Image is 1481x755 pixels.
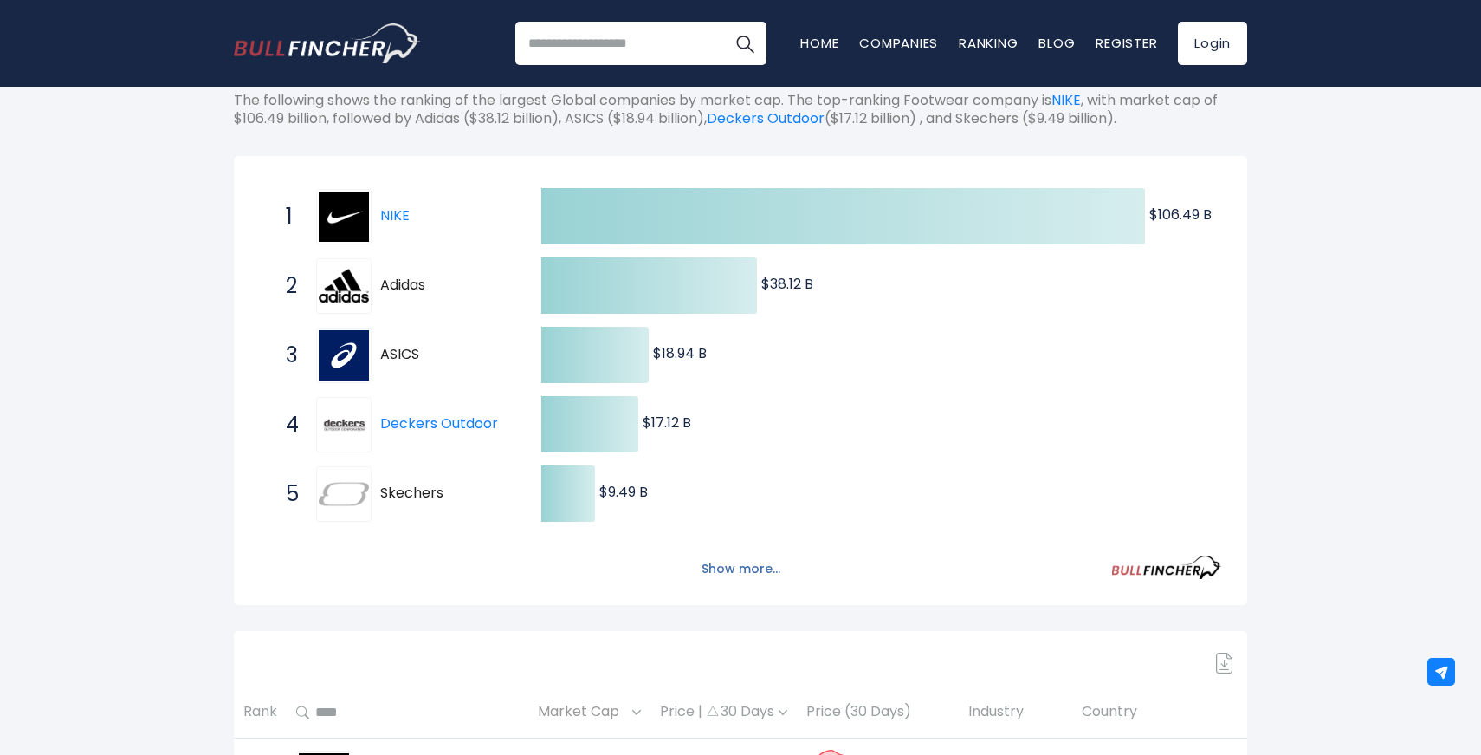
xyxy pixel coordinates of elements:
[319,192,369,242] img: NIKE
[653,343,707,363] text: $18.94 B
[380,277,511,295] span: Adidas
[538,699,628,726] span: Market Cap
[707,108,825,128] a: Deckers Outdoor
[691,555,791,583] button: Show more...
[277,202,294,231] span: 1
[599,482,648,502] text: $9.49 B
[234,687,287,739] th: Rank
[380,346,511,364] span: ASICS
[277,410,294,439] span: 4
[277,479,294,509] span: 5
[1096,34,1157,52] a: Register
[723,22,766,65] button: Search
[761,274,813,294] text: $38.12 B
[1072,687,1247,739] th: Country
[800,34,838,52] a: Home
[959,34,1018,52] a: Ranking
[643,413,691,433] text: $17.12 B
[316,189,380,244] a: NIKE
[319,330,369,381] img: ASICS
[660,703,787,721] div: Price | 30 Days
[277,341,294,370] span: 3
[234,23,421,63] img: Bullfincher logo
[380,485,511,503] span: Skechers
[277,271,294,301] span: 2
[1178,22,1247,65] a: Login
[380,205,410,225] a: NIKE
[234,92,1247,128] p: The following shows the ranking of the largest Global companies by market cap. The top-ranking Fo...
[319,469,369,519] img: Skechers
[1051,90,1081,110] a: NIKE
[234,23,420,63] a: Go to homepage
[319,400,369,450] img: Deckers Outdoor
[380,413,498,433] a: Deckers Outdoor
[319,269,369,303] img: Adidas
[316,397,380,452] a: Deckers Outdoor
[1038,34,1075,52] a: Blog
[797,687,959,739] th: Price (30 Days)
[859,34,938,52] a: Companies
[959,687,1072,739] th: Industry
[1149,205,1212,225] text: $106.49 B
